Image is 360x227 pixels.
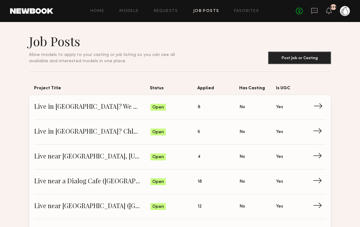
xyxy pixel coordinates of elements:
span: → [313,202,326,211]
span: Open [152,179,164,185]
span: Yes [276,203,283,210]
span: Open [152,154,164,160]
div: 278 [330,6,337,9]
span: → [313,177,326,186]
span: Open [152,204,164,210]
span: Project Title [34,85,150,95]
span: No [239,153,245,160]
span: → [313,102,326,112]
span: No [239,178,245,185]
span: Yes [276,153,283,160]
span: → [313,127,326,137]
a: Models [119,9,138,13]
span: Open [152,104,164,111]
span: 8 [198,104,200,111]
span: Applied [197,85,239,95]
h1: Job Posts [29,33,190,49]
a: Requests [154,9,178,13]
span: Allow models to apply to your casting or job listing so you can see all available and interested ... [29,53,175,63]
span: Open [152,129,164,136]
span: No [239,104,245,111]
span: Is UGC [276,85,313,95]
span: 6 [198,129,200,136]
span: Live in [GEOGRAPHIC_DATA]? Chlorophyll Water is looking for content! [34,127,150,137]
a: Live near [GEOGRAPHIC_DATA] ([GEOGRAPHIC_DATA])? We sell our Chlorophyll WaterOpen12NoYes→ [34,194,326,219]
span: Live in [GEOGRAPHIC_DATA]? We sell Chlorophyll Water at [GEOGRAPHIC_DATA]! [34,102,150,112]
span: Live near [GEOGRAPHIC_DATA], [US_STATE]? We sell our Chlorophyll Water at [GEOGRAPHIC_DATA] [34,152,150,162]
span: No [239,203,245,210]
a: Live in [GEOGRAPHIC_DATA]? Chlorophyll Water is looking for content!Open6NoYes→ [34,120,326,145]
a: Job Posts [193,9,219,13]
span: No [239,129,245,136]
span: → [313,152,326,162]
button: Post Job or Casting [268,52,331,64]
span: 18 [198,178,202,185]
a: Live near a Dialog Cafe ([GEOGRAPHIC_DATA])? Chlorophyll Water ContentOpen18NoYes→ [34,169,326,194]
span: 4 [198,153,200,160]
span: Status [150,85,197,95]
span: 12 [198,203,202,210]
a: Live near [GEOGRAPHIC_DATA], [US_STATE]? We sell our Chlorophyll Water at [GEOGRAPHIC_DATA]Open4N... [34,145,326,169]
span: Live near [GEOGRAPHIC_DATA] ([GEOGRAPHIC_DATA])? We sell our Chlorophyll Water [34,202,150,211]
span: Yes [276,104,283,111]
a: Live in [GEOGRAPHIC_DATA]? We sell Chlorophyll Water at [GEOGRAPHIC_DATA]!Open8NoYes→ [34,95,326,120]
span: Live near a Dialog Cafe ([GEOGRAPHIC_DATA])? Chlorophyll Water Content [34,177,150,186]
span: Yes [276,129,283,136]
a: Favorites [234,9,259,13]
span: Yes [276,178,283,185]
a: Home [90,9,104,13]
span: Has Casting [239,85,276,95]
